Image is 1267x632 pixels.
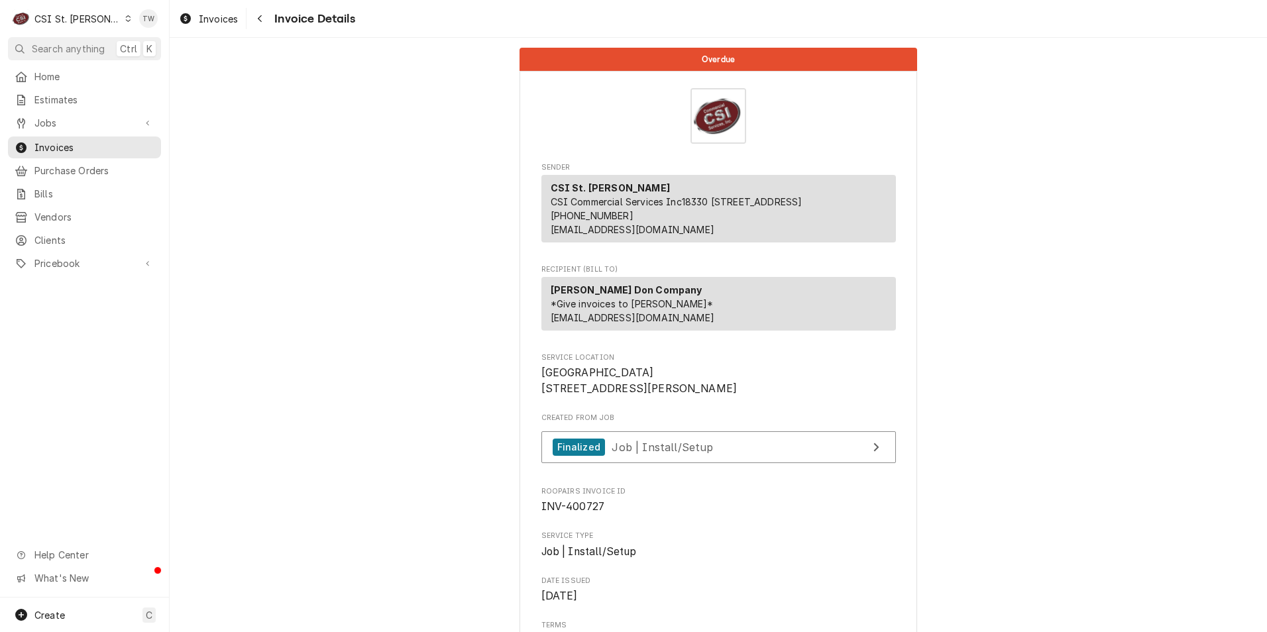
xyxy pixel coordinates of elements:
a: View Job [541,431,896,464]
div: Created From Job [541,413,896,470]
a: [PHONE_NUMBER] [551,210,633,221]
span: Purchase Orders [34,164,154,178]
button: Search anythingCtrlK [8,37,161,60]
a: Go to Jobs [8,112,161,134]
strong: [PERSON_NAME] Don Company [551,284,702,295]
span: CSI Commercial Services Inc18330 [STREET_ADDRESS] [551,196,802,207]
span: INV-400727 [541,500,605,513]
span: Home [34,70,154,83]
span: Help Center [34,548,153,562]
span: Service Type [541,544,896,560]
div: Roopairs Invoice ID [541,486,896,515]
span: Vendors [34,210,154,224]
span: Pricebook [34,256,135,270]
span: Service Location [541,352,896,363]
span: Date Issued [541,588,896,604]
div: Status [520,48,917,71]
span: Roopairs Invoice ID [541,499,896,515]
div: Sender [541,175,896,248]
a: [EMAIL_ADDRESS][DOMAIN_NAME] [551,224,714,235]
a: Vendors [8,206,161,228]
button: Navigate back [249,8,270,29]
span: Clients [34,233,154,247]
div: Invoice Sender [541,162,896,248]
a: Invoices [174,8,243,30]
div: Date Issued [541,576,896,604]
a: Go to What's New [8,567,161,589]
div: Invoice Recipient [541,264,896,337]
div: TW [139,9,158,28]
div: CSI St. [PERSON_NAME] [34,12,121,26]
span: Create [34,609,65,621]
span: Search anything [32,42,105,56]
strong: CSI St. [PERSON_NAME] [551,182,670,193]
span: [GEOGRAPHIC_DATA] [STREET_ADDRESS][PERSON_NAME] [541,366,738,395]
a: Clients [8,229,161,251]
div: Recipient (Bill To) [541,277,896,331]
div: Service Type [541,531,896,559]
span: Sender [541,162,896,173]
span: Jobs [34,116,135,130]
a: Invoices [8,136,161,158]
span: Ctrl [120,42,137,56]
div: Recipient (Bill To) [541,277,896,336]
span: Bills [34,187,154,201]
span: Terms [541,620,896,631]
span: Created From Job [541,413,896,423]
a: Go to Pricebook [8,252,161,274]
a: Purchase Orders [8,160,161,182]
img: Logo [690,88,746,144]
span: C [146,608,152,622]
a: Bills [8,183,161,205]
a: Estimates [8,89,161,111]
div: Finalized [553,439,605,456]
span: Invoices [34,140,154,154]
span: [DATE] [541,590,578,602]
div: C [12,9,30,28]
div: Sender [541,175,896,242]
span: Date Issued [541,576,896,586]
span: Service Location [541,365,896,396]
div: Service Location [541,352,896,397]
span: Job | Install/Setup [612,440,713,453]
span: Job | Install/Setup [541,545,637,558]
span: Estimates [34,93,154,107]
a: Go to Help Center [8,544,161,566]
span: Roopairs Invoice ID [541,486,896,497]
span: Recipient (Bill To) [541,264,896,275]
span: Overdue [702,55,735,64]
span: Invoices [199,12,238,26]
div: Tori Warrick's Avatar [139,9,158,28]
span: Invoice Details [270,10,355,28]
a: Home [8,66,161,87]
span: What's New [34,571,153,585]
span: *Give invoices to [PERSON_NAME]* [EMAIL_ADDRESS][DOMAIN_NAME] [551,298,714,323]
div: CSI St. Louis's Avatar [12,9,30,28]
span: K [146,42,152,56]
span: Service Type [541,531,896,541]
